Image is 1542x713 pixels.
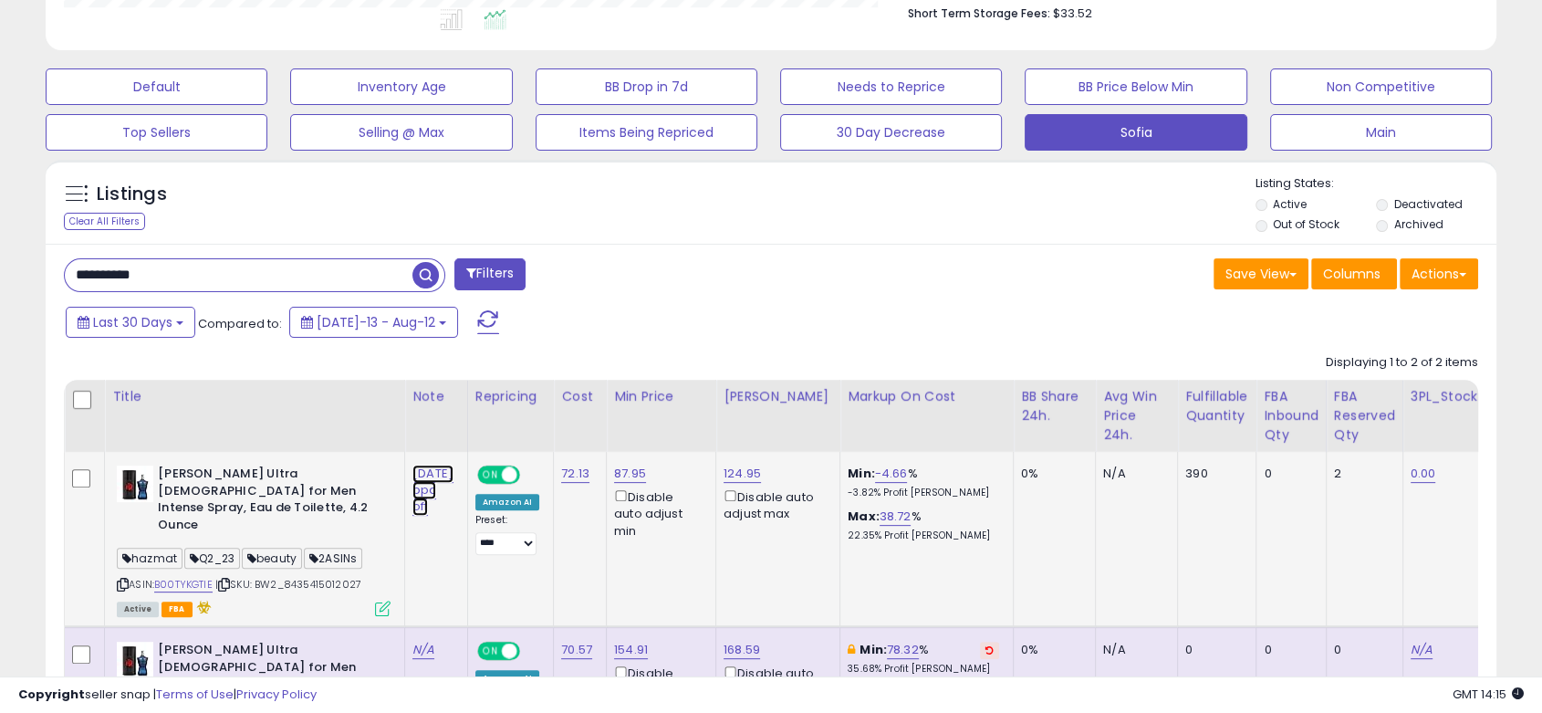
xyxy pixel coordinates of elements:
div: FBA inbound Qty [1264,387,1318,445]
a: 38.72 [880,508,912,526]
div: 2 [1334,466,1389,482]
a: 87.95 [614,465,646,483]
span: OFF [517,467,547,483]
div: Repricing [475,387,546,406]
button: Non Competitive [1270,68,1492,105]
div: 0 [1264,642,1312,658]
div: 0% [1021,642,1081,658]
div: Disable auto adjust min [614,487,702,540]
div: Clear All Filters [64,213,145,230]
div: Fulfillable Quantity [1185,387,1248,425]
a: Privacy Policy [236,686,317,703]
span: FBA [161,602,193,617]
div: Cost [561,387,599,406]
span: 2ASINs [304,548,362,569]
b: [PERSON_NAME] Ultra [DEMOGRAPHIC_DATA] for Men Intense Spray, Eau de Toilette, 4.2 Ounce [158,466,380,538]
button: Main [1270,114,1492,151]
label: Archived [1394,216,1443,232]
div: Avg Win Price 24h. [1103,387,1170,445]
div: seller snap | | [18,687,317,704]
div: % [848,642,999,676]
div: 0% [1021,466,1081,482]
strong: Copyright [18,686,85,703]
span: $33.52 [1053,5,1092,22]
div: BB Share 24h. [1021,387,1088,425]
div: % [848,509,999,542]
label: Deactivated [1394,196,1463,212]
div: Disable auto adjust max [724,487,826,522]
a: [DATE] ppc off [412,465,453,516]
div: ASIN: [117,466,391,614]
button: Items Being Repriced [536,114,757,151]
span: ON [479,644,502,659]
span: [DATE]-13 - Aug-12 [317,313,435,331]
span: beauty [242,548,302,569]
label: Out of Stock [1273,216,1339,232]
a: 124.95 [724,465,761,483]
button: Columns [1311,258,1397,289]
button: Selling @ Max [290,114,512,151]
div: N/A [1103,466,1163,482]
button: Last 30 Days [66,307,195,338]
p: 22.35% Profit [PERSON_NAME] [848,530,999,542]
b: Min: [860,641,887,658]
button: Inventory Age [290,68,512,105]
button: BB Drop in 7d [536,68,757,105]
span: | SKU: BW2_8435415012027 [215,577,361,592]
span: Columns [1323,265,1381,283]
div: Preset: [475,514,539,555]
button: [DATE]-13 - Aug-12 [289,307,458,338]
div: [PERSON_NAME] [724,387,832,406]
div: Note [412,387,460,406]
div: 0 [1334,642,1389,658]
div: Markup on Cost [848,387,1005,406]
span: All listings currently available for purchase on Amazon [117,602,159,617]
button: Needs to Reprice [780,68,1002,105]
div: Title [112,387,397,406]
span: hazmat [117,548,182,569]
span: ON [479,467,502,483]
span: Q2_23 [184,548,240,569]
span: Compared to: [198,315,282,332]
div: 390 [1185,466,1242,482]
div: 0 [1264,466,1312,482]
a: 168.59 [724,641,760,659]
a: N/A [1411,641,1433,659]
a: 78.32 [887,641,919,659]
a: 0.00 [1411,465,1436,483]
span: OFF [517,644,547,659]
button: Default [46,68,267,105]
p: Listing States: [1255,175,1496,193]
button: Filters [454,258,526,290]
a: -4.66 [875,465,908,483]
div: N/A [1103,642,1163,658]
img: 41i4PVMTlyL._SL40_.jpg [117,466,153,502]
button: Actions [1400,258,1478,289]
button: 30 Day Decrease [780,114,1002,151]
th: CSV column name: cust_attr_3_3PL_Stock [1402,380,1489,452]
i: hazardous material [193,601,212,613]
div: Amazon AI [475,494,539,510]
b: Short Term Storage Fees: [908,5,1050,21]
div: 0 [1185,642,1242,658]
div: FBA Reserved Qty [1334,387,1395,445]
div: Displaying 1 to 2 of 2 items [1326,354,1478,372]
a: 70.57 [561,641,592,659]
div: Min Price [614,387,708,406]
button: Top Sellers [46,114,267,151]
button: Save View [1214,258,1308,289]
label: Active [1273,196,1307,212]
b: Max: [848,508,880,525]
a: 154.91 [614,641,648,659]
p: -3.82% Profit [PERSON_NAME] [848,487,999,499]
span: Last 30 Days [93,313,172,331]
div: % [848,466,999,499]
th: The percentage added to the cost of goods (COGS) that forms the calculator for Min & Max prices. [840,380,1014,452]
a: Terms of Use [156,686,234,703]
span: 2025-09-12 14:15 GMT [1453,686,1524,703]
div: 3PL_Stock [1411,387,1482,406]
button: BB Price Below Min [1025,68,1246,105]
a: B00TYKGTIE [154,577,213,592]
img: 41i4PVMTlyL._SL40_.jpg [117,642,153,678]
b: Min: [848,465,875,482]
